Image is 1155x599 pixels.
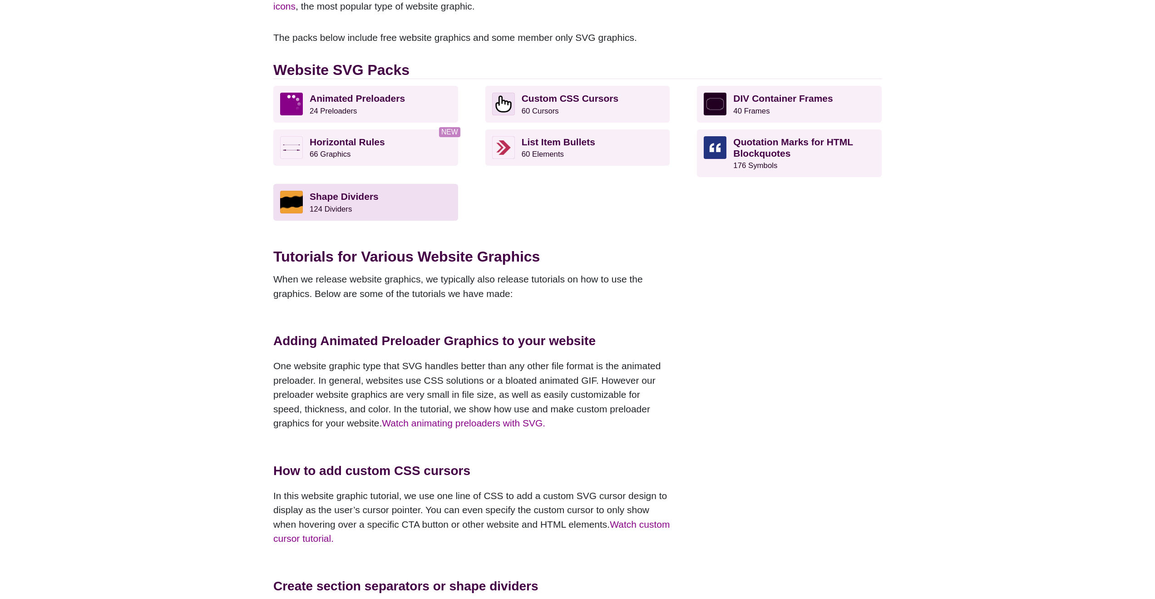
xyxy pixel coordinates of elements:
[382,418,545,428] a: Watch animating preloaders with SVG.
[492,93,515,115] img: Hand pointer icon
[273,184,458,220] a: Shape Dividers124 Dividers
[704,136,726,159] img: open quotation mark square and round
[273,86,458,122] a: Animated Preloaders24 Preloaders
[485,129,670,166] a: List Item Bullets60 Elements
[273,61,882,79] h2: Website SVG Packs
[273,359,671,431] p: One website graphic type that SVG handles better than any other file format is the animated prelo...
[522,137,595,147] strong: List Item Bullets
[733,93,833,104] strong: DIV Container Frames
[280,191,303,213] img: Waves section divider
[485,86,670,122] a: Custom CSS Cursors60 Cursors
[273,328,671,354] h3: Adding Animated Preloader Graphics to your website
[310,205,352,213] small: 124 Dividers
[522,93,619,104] strong: Custom CSS Cursors
[310,150,350,158] small: 66 Graphics
[310,137,385,147] strong: Horizontal Rules
[733,161,777,170] small: 176 Symbols
[273,458,671,484] h3: How to add custom CSS cursors
[733,107,770,115] small: 40 Frames
[273,272,671,301] p: When we release website graphics, we typically also release tutorials on how to use the graphics....
[733,137,853,158] strong: Quotation Marks for HTML Blockquotes
[522,107,559,115] small: 60 Cursors
[273,30,671,45] p: The packs below include free website graphics and some member only SVG graphics.
[310,191,379,202] strong: Shape Dividers
[492,136,515,159] img: Dual chevrons icon
[273,129,458,166] a: Horizontal Rules66 Graphics
[273,489,671,546] p: In this website graphic tutorial, we use one line of CSS to add a custom SVG cursor design to dis...
[280,136,303,159] img: Arrowhead caps on a horizontal rule line
[310,93,405,104] strong: Animated Preloaders
[697,129,882,178] a: Quotation Marks for HTML Blockquotes176 Symbols
[704,93,726,115] img: fancy vintage frame
[522,150,564,158] small: 60 Elements
[697,86,882,122] a: DIV Container Frames40 Frames
[280,93,303,115] img: spinning loading animation fading dots in circle
[273,248,671,265] h2: Tutorials for Various Website Graphics
[310,107,357,115] small: 24 Preloaders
